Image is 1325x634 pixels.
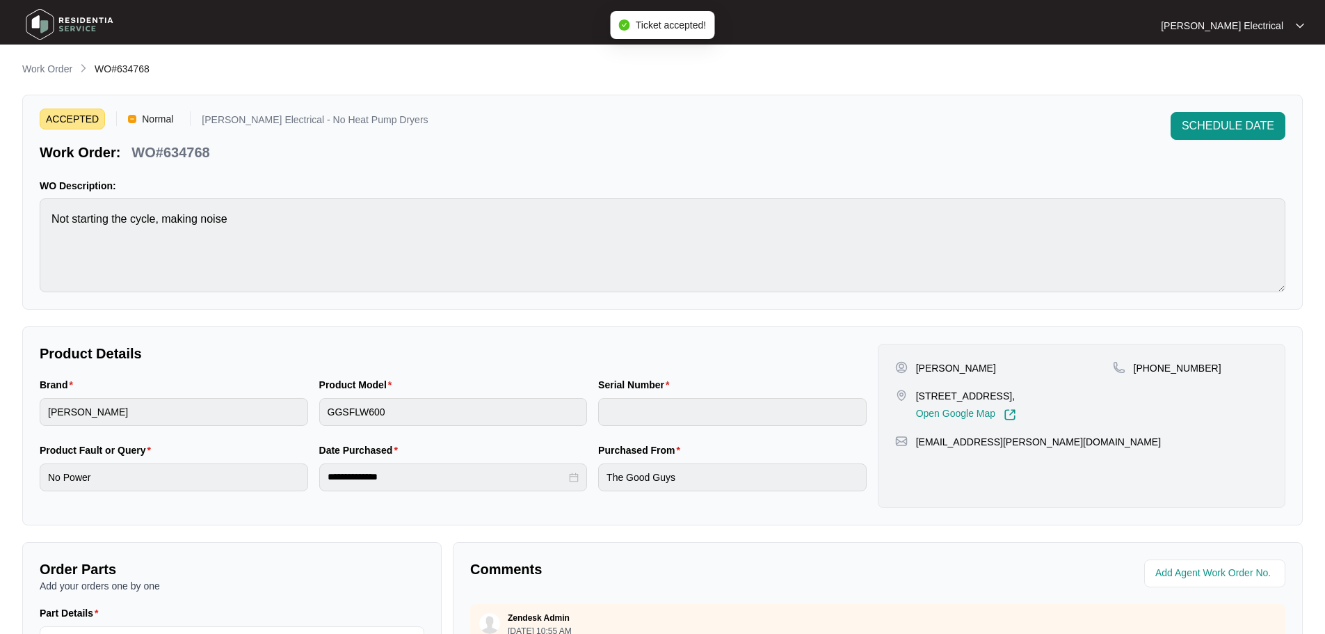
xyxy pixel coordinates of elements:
p: Work Order: [40,143,120,162]
p: Add your orders one by one [40,579,424,593]
p: Comments [470,560,868,579]
p: Zendesk Admin [508,612,570,624]
label: Date Purchased [319,443,403,457]
label: Product Fault or Query [40,443,156,457]
p: [EMAIL_ADDRESS][PERSON_NAME][DOMAIN_NAME] [916,435,1161,449]
p: Product Details [40,344,867,363]
input: Serial Number [598,398,867,426]
span: ACCEPTED [40,109,105,129]
label: Serial Number [598,378,675,392]
p: Work Order [22,62,72,76]
p: [PERSON_NAME] [916,361,996,375]
p: WO Description: [40,179,1285,193]
input: Date Purchased [328,470,567,484]
p: [STREET_ADDRESS], [916,389,1016,403]
span: Normal [136,109,179,129]
img: user-pin [895,361,908,374]
img: map-pin [1113,361,1125,374]
p: [PERSON_NAME] Electrical - No Heat Pump Dryers [202,115,428,129]
img: Vercel Logo [128,115,136,123]
label: Brand [40,378,79,392]
label: Product Model [319,378,398,392]
img: chevron-right [78,63,89,74]
input: Brand [40,398,308,426]
input: Add Agent Work Order No. [1155,565,1277,582]
label: Part Details [40,606,104,620]
a: Open Google Map [916,409,1016,421]
span: Ticket accepted! [636,19,706,31]
p: [PHONE_NUMBER] [1134,361,1221,375]
input: Purchased From [598,463,867,491]
img: map-pin [895,389,908,402]
p: Order Parts [40,560,424,579]
button: SCHEDULE DATE [1171,112,1285,140]
p: WO#634768 [131,143,209,162]
textarea: Not starting the cycle, making noise [40,198,1285,292]
span: WO#634768 [95,63,150,74]
a: Work Order [19,62,75,77]
img: dropdown arrow [1296,22,1304,29]
img: residentia service logo [21,3,118,45]
span: check-circle [619,19,630,31]
input: Product Fault or Query [40,463,308,491]
img: user.svg [479,613,500,634]
img: Link-External [1004,409,1016,421]
span: SCHEDULE DATE [1182,118,1274,134]
input: Product Model [319,398,588,426]
p: [PERSON_NAME] Electrical [1161,19,1283,33]
label: Purchased From [598,443,686,457]
img: map-pin [895,435,908,447]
